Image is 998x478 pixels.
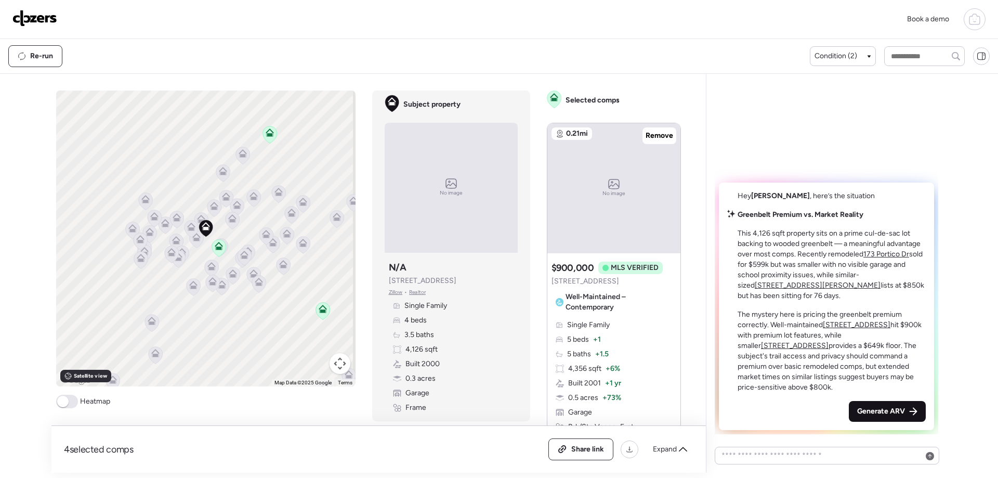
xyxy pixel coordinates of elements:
span: Frame [405,403,426,413]
strong: Greenbelt Premium vs. Market Reality [738,210,863,219]
span: 0.21mi [566,128,588,139]
span: 4 selected comps [64,443,134,456]
span: Condition (2) [815,51,857,61]
span: + 1 [593,334,601,345]
img: Google [59,373,93,386]
span: MLS VERIFIED [611,263,659,273]
span: No image [440,189,463,197]
span: Hey , here’s the situation [738,191,875,200]
span: Brk/Stn Veneer Frnt [568,422,634,432]
span: 4,356 sqft [568,364,601,374]
span: Heatmap [80,396,110,407]
a: [STREET_ADDRESS] [761,341,829,350]
span: 5 beds [567,334,589,345]
span: 4 beds [404,315,427,326]
span: No image [602,189,625,198]
span: 5 baths [567,349,591,359]
a: [STREET_ADDRESS] [823,320,890,329]
span: + 6% [606,364,620,374]
span: Garage [405,388,429,398]
span: Built 2000 [405,359,440,369]
span: 3.5 baths [404,330,434,340]
p: This 4,126 sqft property sits on a prime cul-de-sac lot backing to wooded greenbelt — a meaningfu... [738,228,926,301]
span: Selected comps [566,95,620,106]
span: Share link [571,444,604,455]
span: Built 2001 [568,378,601,389]
span: Expand [653,444,677,455]
span: Zillow [389,288,403,296]
span: Generate ARV [857,406,905,417]
button: Map camera controls [330,353,350,374]
span: • [404,288,407,296]
span: [PERSON_NAME] [751,191,810,200]
h3: $900,000 [551,262,594,274]
span: Well-Maintained – Contemporary [566,292,672,313]
span: + 1.5 [595,349,609,359]
span: Map Data ©2025 Google [274,380,332,385]
img: Logo [12,10,57,27]
span: [STREET_ADDRESS] [389,276,456,286]
p: The mystery here is pricing the greenbelt premium correctly. Well-maintained hit $900k with premi... [738,309,926,393]
span: 4,126 sqft [405,344,438,355]
span: Single Family [567,320,610,330]
span: [STREET_ADDRESS] [551,276,619,287]
span: 0.3 acres [405,373,436,384]
a: [STREET_ADDRESS][PERSON_NAME] [755,281,881,290]
span: Subject property [403,99,461,110]
span: Realtor [409,288,426,296]
span: Book a demo [907,15,949,23]
a: 173 Portico Dr [863,250,909,259]
span: 0.5 acres [568,393,598,403]
span: Satellite view [74,372,107,380]
a: Open this area in Google Maps (opens a new window) [59,373,93,386]
span: Single Family [404,301,447,311]
span: Remove [646,131,673,141]
span: + 73% [602,393,621,403]
h3: N/A [389,261,406,274]
span: Garage [568,407,592,418]
a: Terms (opens in new tab) [338,380,352,385]
span: Re-run [30,51,53,61]
span: + 1 yr [605,378,621,389]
